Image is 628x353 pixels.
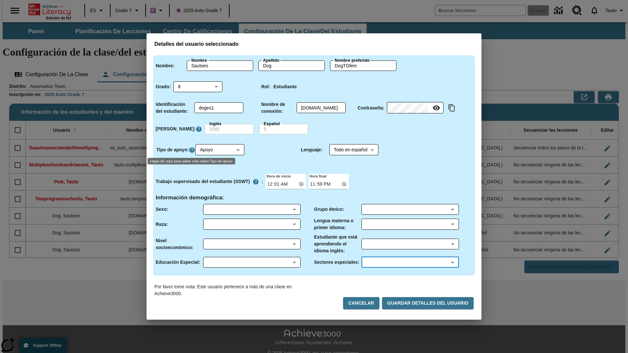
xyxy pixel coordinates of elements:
[314,206,344,213] p: Grupo étnico :
[382,297,474,309] button: Guardar detalles del usuario
[189,146,195,153] button: Haga clic aquí para saber más sobre Tipo de apoyo
[195,144,244,155] div: Tipo de apoyo
[446,102,457,113] button: Copiar texto al portapapeles
[308,173,326,178] label: Hora final
[156,259,200,266] p: Educación Especial :
[156,194,224,201] h4: Información demográfica :
[264,121,280,127] label: Español
[250,176,262,188] button: El Tiempo Supervisado de Trabajo Estudiantil es el período durante el cual los estudiantes pueden...
[263,58,279,63] label: Apellido
[173,81,222,92] div: 8
[273,83,297,90] p: Estudiante
[148,158,235,164] div: Haga clic aquí para saber más sobre Tipo de apoyo
[156,62,175,69] p: Nombre :
[156,221,168,228] p: Raza :
[191,58,207,63] label: Nombre
[154,41,474,47] h3: Detalles del usuario seleccionado
[430,101,443,114] button: Mostrarla Contraseña
[156,206,168,213] p: Sexo :
[195,144,244,155] div: Apoyo
[266,173,291,178] label: Hora de inicio
[261,83,270,90] p: Rol :
[154,283,314,297] p: Por favor tome nota: Este usuario pertenece a más de una clase en Achieve3000.
[314,259,359,266] p: Sectores especiales :
[156,83,171,90] p: Grado :
[173,81,222,92] div: Grado
[261,101,294,115] p: Nombre de conexión :
[297,103,346,113] div: Nombre de conexión
[209,121,221,127] label: Inglés
[329,144,378,155] div: Lenguaje
[156,237,203,251] p: Nivel socioeconómico :
[156,101,192,115] p: Identificación del estudiante :
[156,176,263,188] div: :
[314,234,361,254] p: Estudiante que está aprendiendo el idioma inglés :
[329,144,378,155] div: Todo en español
[335,58,370,63] label: Nombre preferido
[301,146,323,153] p: Lenguaje :
[156,146,189,153] p: Tipo de apoyo :
[156,178,250,185] p: Trabajo supervisado del estudiante (SSWT)
[358,105,384,111] p: Contraseña :
[156,126,196,132] p: [PERSON_NAME] :
[194,103,243,113] div: Identificación del estudiante
[196,126,202,132] a: Haga clic aquí para saber más sobre Nivel Lexile, Se abrirá en una pestaña nueva.
[343,297,379,309] button: Cancelar
[387,103,444,113] div: Contraseña
[314,217,361,231] p: Lengua materna o primer idioma :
